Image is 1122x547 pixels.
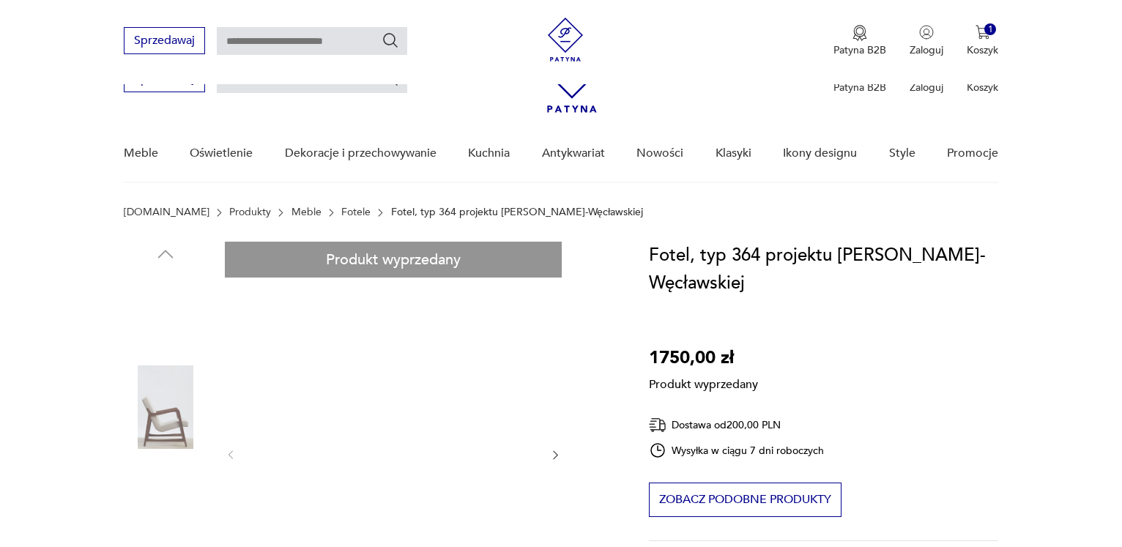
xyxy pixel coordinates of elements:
h1: Fotel, typ 364 projektu [PERSON_NAME]-Węcławskiej [649,242,999,297]
button: Sprzedawaj [124,27,205,54]
button: Zobacz podobne produkty [649,483,842,517]
p: Patyna B2B [833,81,886,94]
a: Nowości [636,125,683,182]
p: Koszyk [967,43,998,57]
a: [DOMAIN_NAME] [124,206,209,218]
a: Meble [291,206,322,218]
a: Antykwariat [542,125,605,182]
p: Patyna B2B [833,43,886,57]
button: 1Koszyk [967,25,998,57]
a: Sprzedawaj [124,37,205,47]
p: Fotel, typ 364 projektu [PERSON_NAME]-Węcławskiej [391,206,643,218]
a: Ikony designu [783,125,857,182]
div: Dostawa od 200,00 PLN [649,416,825,434]
img: Ikona dostawy [649,416,666,434]
button: Patyna B2B [833,25,886,57]
a: Produkty [229,206,271,218]
a: Klasyki [716,125,751,182]
a: Oświetlenie [190,125,253,182]
a: Kuchnia [468,125,510,182]
a: Meble [124,125,158,182]
a: Promocje [947,125,998,182]
img: Patyna - sklep z meblami i dekoracjami vintage [543,18,587,62]
img: Ikona koszyka [976,25,990,40]
button: Zaloguj [910,25,943,57]
a: Ikona medaluPatyna B2B [833,25,886,57]
a: Style [889,125,915,182]
p: Zaloguj [910,81,943,94]
div: Wysyłka w ciągu 7 dni roboczych [649,442,825,459]
div: 1 [984,23,997,36]
button: Szukaj [382,31,399,49]
p: Produkt wyprzedany [649,372,758,392]
a: Sprzedawaj [124,75,205,85]
p: Zaloguj [910,43,943,57]
a: Fotele [341,206,371,218]
a: Dekoracje i przechowywanie [285,125,436,182]
img: Ikonka użytkownika [919,25,934,40]
p: 1750,00 zł [649,344,758,372]
img: Ikona medalu [852,25,867,41]
p: Koszyk [967,81,998,94]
